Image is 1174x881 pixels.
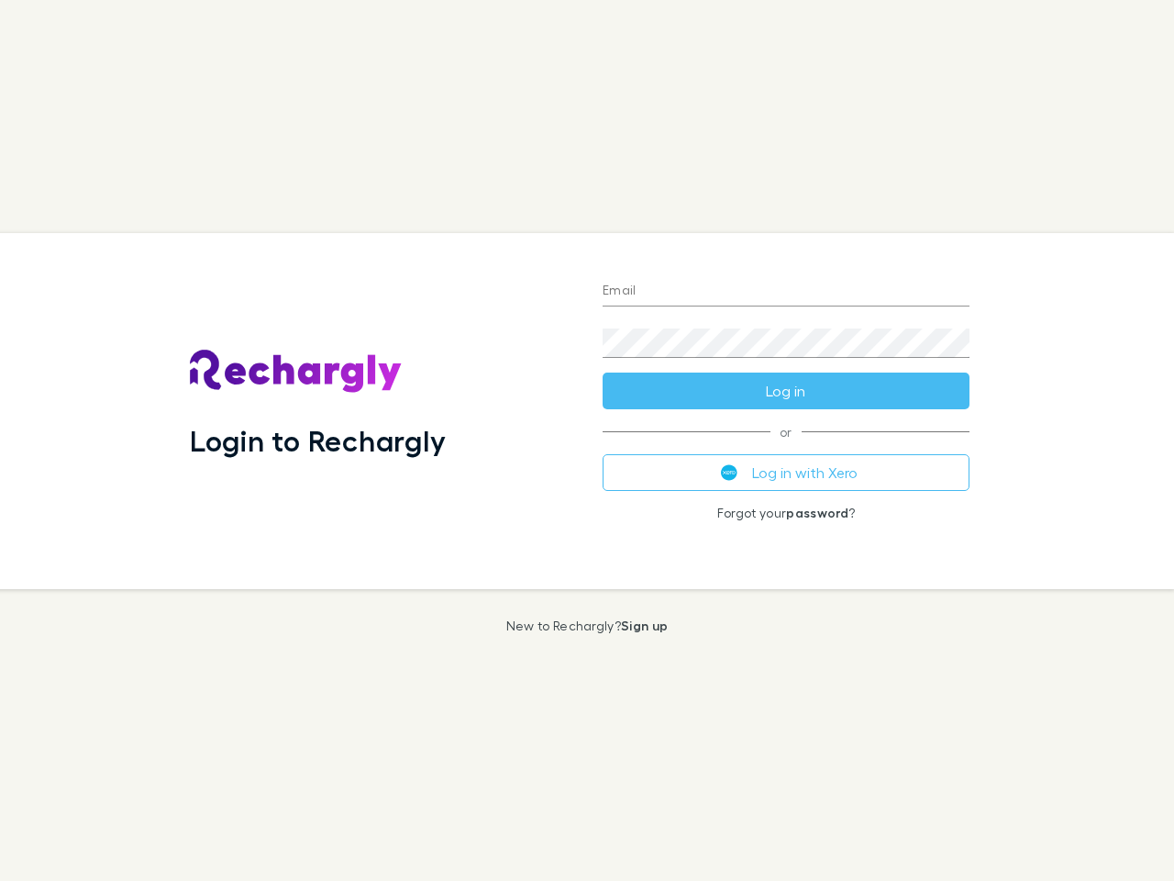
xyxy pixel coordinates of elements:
img: Xero's logo [721,464,737,481]
a: password [786,505,848,520]
img: Rechargly's Logo [190,350,403,394]
p: New to Rechargly? [506,619,669,633]
button: Log in with Xero [603,454,969,491]
p: Forgot your ? [603,506,969,520]
a: Sign up [621,618,668,633]
h1: Login to Rechargly [190,423,446,458]
button: Log in [603,373,969,409]
span: or [603,431,969,432]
